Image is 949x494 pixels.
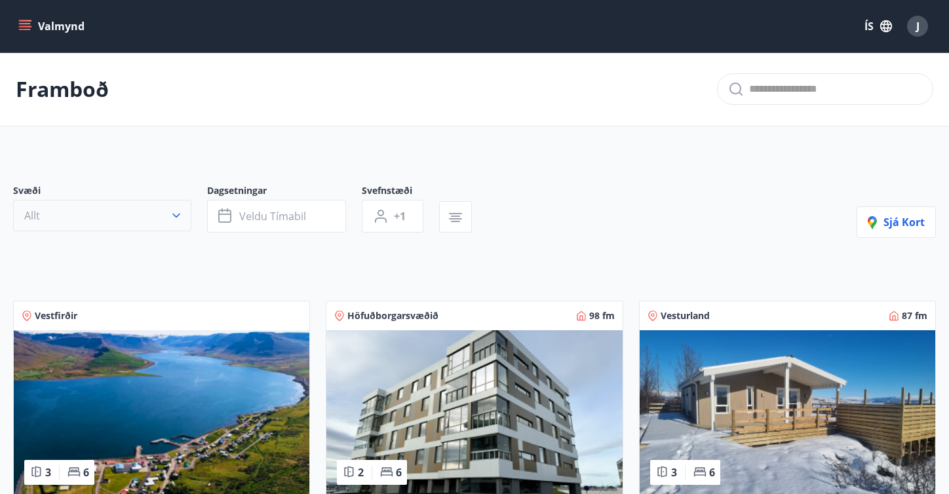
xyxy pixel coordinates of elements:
[671,465,677,480] span: 3
[661,309,710,322] span: Vesturland
[16,75,109,104] p: Framboð
[902,10,933,42] button: J
[24,208,40,223] span: Allt
[868,215,925,229] span: Sjá kort
[347,309,438,322] span: Höfuðborgarsvæðið
[45,465,51,480] span: 3
[239,209,306,223] span: Veldu tímabil
[396,465,402,480] span: 6
[83,465,89,480] span: 6
[358,465,364,480] span: 2
[207,184,362,200] span: Dagsetningar
[207,200,346,233] button: Veldu tímabil
[709,465,715,480] span: 6
[902,309,927,322] span: 87 fm
[916,19,920,33] span: J
[16,14,90,38] button: menu
[35,309,77,322] span: Vestfirðir
[857,206,936,238] button: Sjá kort
[589,309,615,322] span: 98 fm
[857,14,899,38] button: ÍS
[13,200,191,231] button: Allt
[362,200,423,233] button: +1
[362,184,439,200] span: Svefnstæði
[394,209,406,223] span: +1
[13,184,207,200] span: Svæði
